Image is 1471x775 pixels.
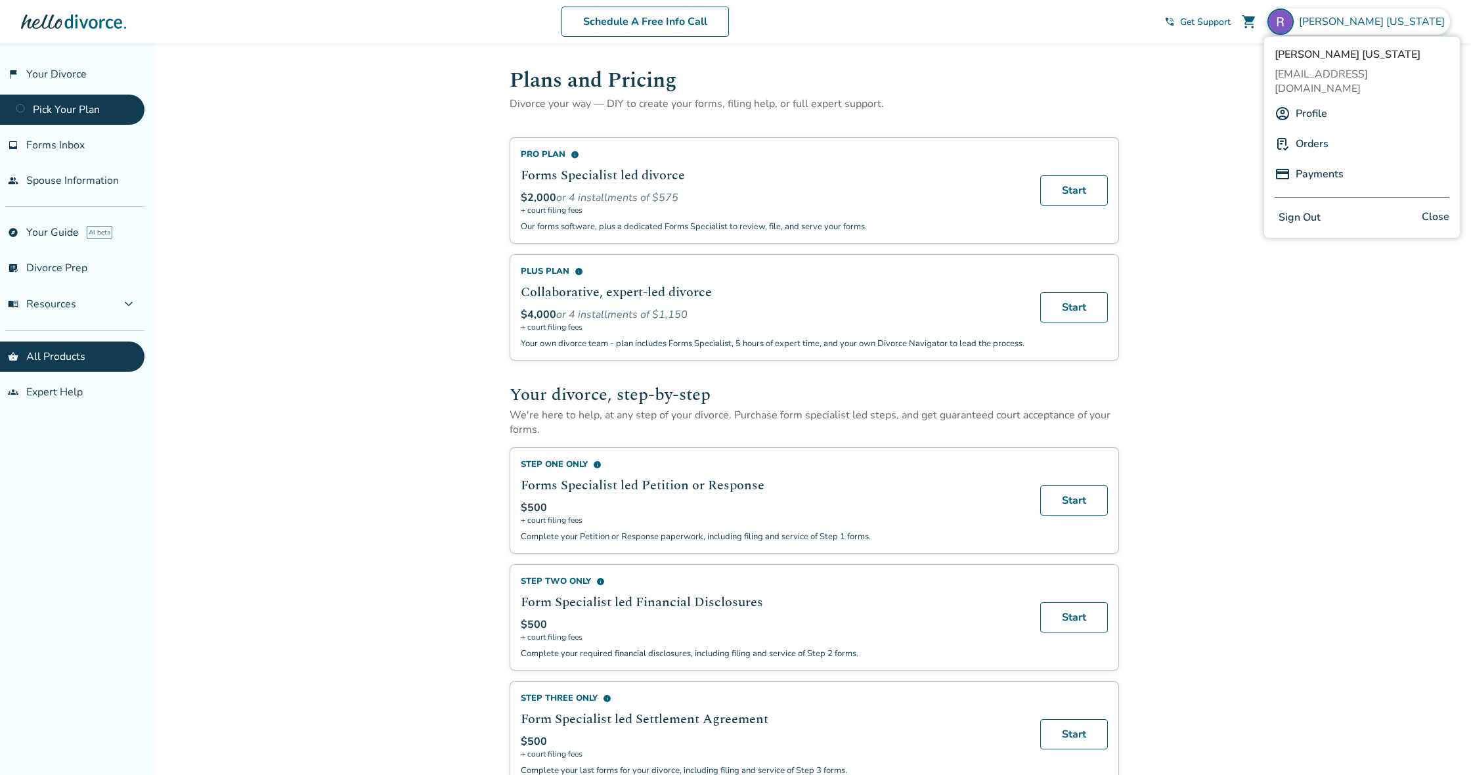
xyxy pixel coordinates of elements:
h2: Your divorce, step-by-step [510,382,1119,408]
p: Divorce your way — DIY to create your forms, filing help, or full expert support. [510,97,1119,111]
div: Plus Plan [521,265,1024,277]
span: shopping_cart [1241,14,1257,30]
h1: Plans and Pricing [510,64,1119,97]
p: Complete your Petition or Response paperwork, including filing and service of Step 1 forms. [521,531,1024,542]
span: [PERSON_NAME] [US_STATE] [1275,47,1449,62]
span: $500 [521,734,547,749]
span: info [593,460,602,469]
span: Forms Inbox [26,138,85,152]
a: Start [1040,719,1108,749]
span: [EMAIL_ADDRESS][DOMAIN_NAME] [1275,67,1449,96]
span: inbox [8,140,18,150]
span: menu_book [8,299,18,309]
div: Step Two Only [521,575,1024,587]
span: AI beta [87,226,112,239]
span: phone_in_talk [1164,16,1175,27]
span: info [596,577,605,586]
span: info [575,267,583,276]
span: expand_more [121,296,137,312]
span: list_alt_check [8,263,18,273]
span: info [603,694,611,703]
h2: Forms Specialist led divorce [521,166,1024,185]
h2: Collaborative, expert-led divorce [521,282,1024,302]
span: $500 [521,500,547,515]
img: P [1275,166,1290,182]
p: Your own divorce team - plan includes Forms Specialist, 5 hours of expert time, and your own Divo... [521,338,1024,349]
span: Get Support [1180,16,1231,28]
a: Profile [1296,101,1327,126]
img: A [1275,106,1290,122]
img: Ronnie Washington [1267,9,1294,35]
img: P [1275,136,1290,152]
span: + court filing fees [521,322,1024,332]
a: Start [1040,292,1108,322]
a: Start [1040,485,1108,516]
span: $500 [521,617,547,632]
span: explore [8,227,18,238]
a: phone_in_talkGet Support [1164,16,1231,28]
span: + court filing fees [521,632,1024,642]
p: We're here to help, at any step of your divorce. Purchase form specialist led steps, and get guar... [510,408,1119,437]
span: + court filing fees [521,515,1024,525]
span: [PERSON_NAME] [US_STATE] [1299,14,1450,29]
span: groups [8,387,18,397]
p: Our forms software, plus a dedicated Forms Specialist to review, file, and serve your forms. [521,221,1024,232]
span: $4,000 [521,307,556,322]
a: Schedule A Free Info Call [561,7,729,37]
span: info [571,150,579,159]
span: $2,000 [521,190,556,205]
span: flag_2 [8,69,18,79]
h2: Forms Specialist led Petition or Response [521,476,1024,495]
a: Payments [1296,162,1344,187]
a: Orders [1296,131,1328,156]
div: Pro Plan [521,148,1024,160]
div: Step One Only [521,458,1024,470]
iframe: Chat Widget [1405,712,1471,775]
p: Complete your required financial disclosures, including filing and service of Step 2 forms. [521,648,1024,659]
div: or 4 installments of $575 [521,190,1024,205]
button: Sign Out [1275,208,1325,227]
span: Close [1422,208,1449,227]
span: + court filing fees [521,749,1024,759]
a: Start [1040,175,1108,206]
h2: Form Specialist led Financial Disclosures [521,592,1024,612]
span: people [8,175,18,186]
span: shopping_basket [8,351,18,362]
a: Start [1040,602,1108,632]
span: Resources [8,297,76,311]
div: or 4 installments of $1,150 [521,307,1024,322]
span: + court filing fees [521,205,1024,215]
div: Step Three Only [521,692,1024,704]
h2: Form Specialist led Settlement Agreement [521,709,1024,729]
